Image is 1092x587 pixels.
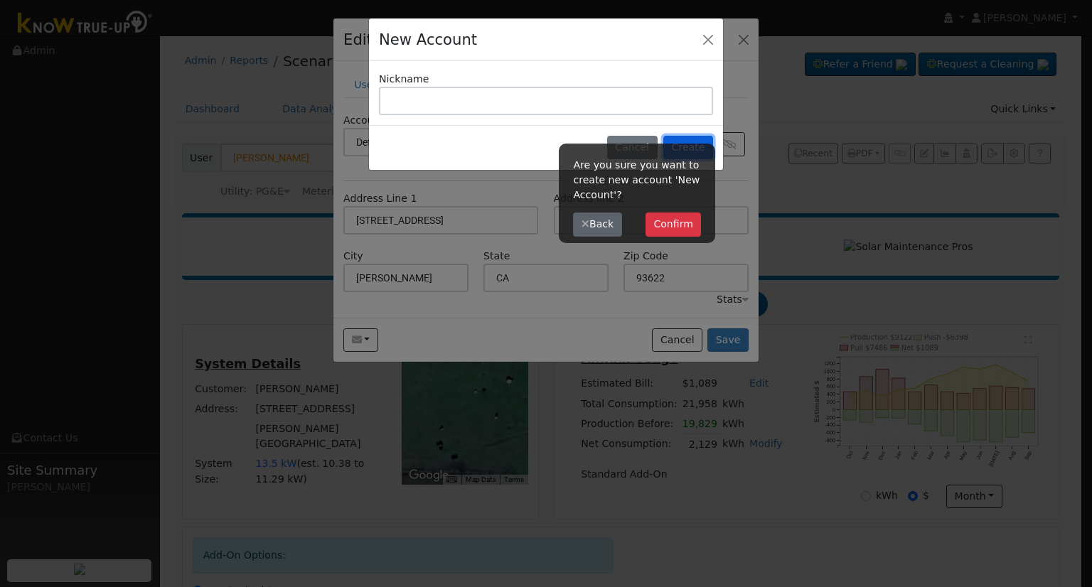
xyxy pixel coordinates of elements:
[607,136,658,160] button: Cancel
[573,212,621,237] button: Back
[573,158,701,203] p: Are you sure you want to create new account 'New Account'?
[663,136,713,160] button: Create
[646,212,702,237] button: Confirm
[379,72,429,87] label: Nickname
